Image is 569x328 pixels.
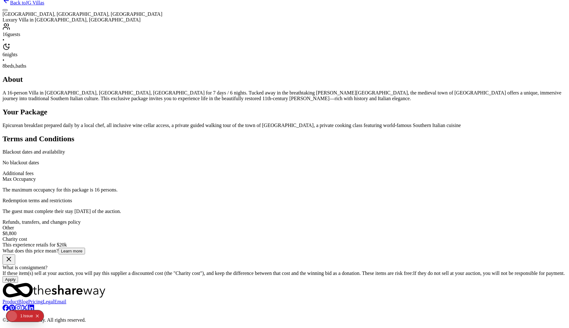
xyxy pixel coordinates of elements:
nav: quick links [3,299,566,305]
a: Legal [43,299,54,304]
a: Pricing [28,299,43,304]
a: Blog [18,299,28,304]
p: © 2025 TheShareWay. All rights reserved. [3,317,566,323]
a: Product [3,299,18,304]
a: Email [54,299,66,304]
